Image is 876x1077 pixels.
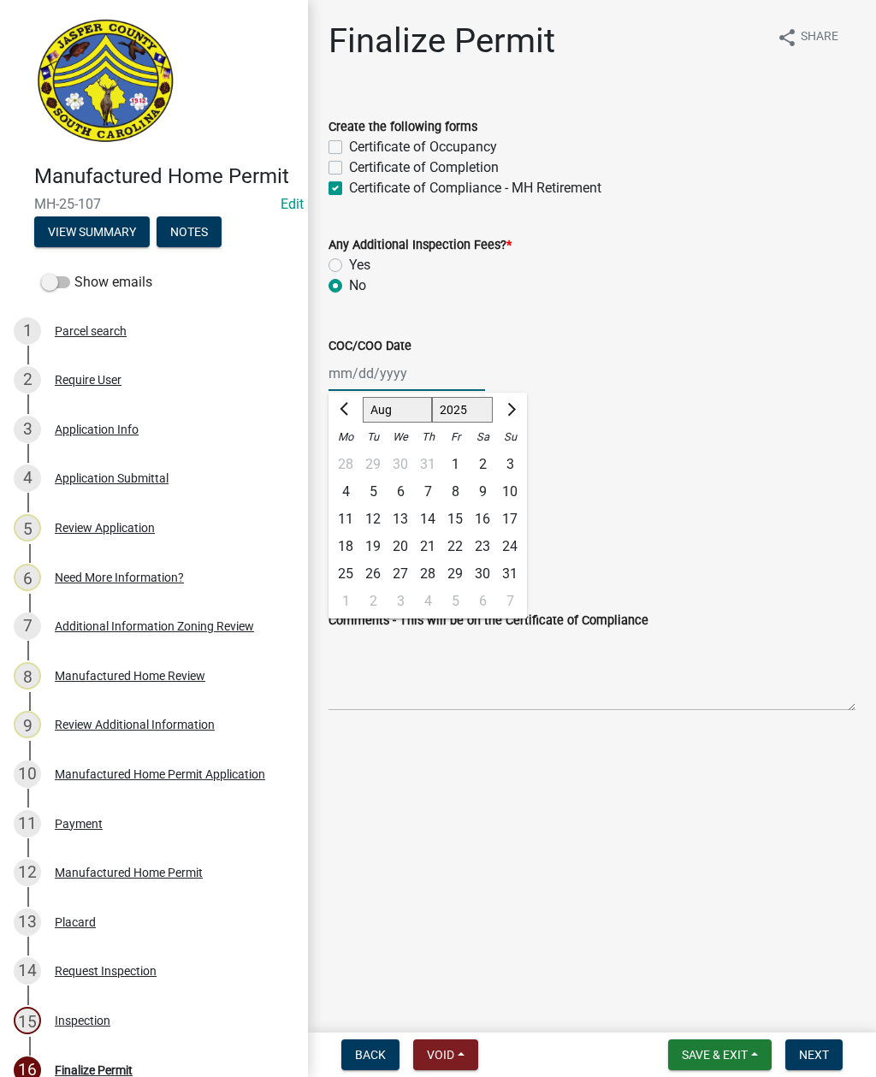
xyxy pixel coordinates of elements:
div: Application Info [55,423,139,435]
div: 12 [359,506,387,533]
div: 1 [441,451,469,478]
label: Any Additional Inspection Fees? [328,240,512,251]
span: MH-25-107 [34,196,274,212]
label: Comments - This will be on the Certificate of Compliance [328,615,648,627]
div: Saturday, September 6, 2025 [469,588,496,615]
div: Sunday, August 31, 2025 [496,560,524,588]
button: Previous month [335,396,356,423]
div: 13 [14,908,41,936]
div: Sa [469,423,496,451]
div: 6 [387,478,414,506]
div: Wednesday, September 3, 2025 [387,588,414,615]
span: Share [801,27,838,48]
div: 6 [469,588,496,615]
label: No [349,275,366,296]
i: share [777,27,797,48]
div: 14 [414,506,441,533]
div: Tuesday, August 5, 2025 [359,478,387,506]
h1: Finalize Permit [328,21,555,62]
div: 1 [14,317,41,345]
div: 8 [14,662,41,689]
div: 30 [387,451,414,478]
div: 17 [496,506,524,533]
div: Thursday, August 21, 2025 [414,533,441,560]
div: Inspection [55,1015,110,1027]
div: Payment [55,818,103,830]
div: Friday, August 1, 2025 [441,451,469,478]
div: Friday, September 5, 2025 [441,588,469,615]
div: Parcel search [55,325,127,337]
div: Monday, July 28, 2025 [332,451,359,478]
div: 23 [469,533,496,560]
div: Su [496,423,524,451]
label: Yes [349,255,370,275]
div: 3 [387,588,414,615]
label: Create the following forms [328,121,477,133]
h4: Manufactured Home Permit [34,164,294,189]
div: 2 [14,366,41,394]
button: Next [785,1039,843,1070]
div: 7 [496,588,524,615]
div: Mo [332,423,359,451]
div: Sunday, August 17, 2025 [496,506,524,533]
div: Tuesday, September 2, 2025 [359,588,387,615]
div: 18 [332,533,359,560]
div: 31 [496,560,524,588]
div: Request Inspection [55,965,157,977]
wm-modal-confirm: Summary [34,226,150,240]
div: Fr [441,423,469,451]
span: Next [799,1048,829,1062]
div: Monday, September 1, 2025 [332,588,359,615]
div: Tuesday, August 19, 2025 [359,533,387,560]
div: Monday, August 25, 2025 [332,560,359,588]
div: 4 [332,478,359,506]
div: Tu [359,423,387,451]
div: 25 [332,560,359,588]
div: Wednesday, July 30, 2025 [387,451,414,478]
div: 12 [14,859,41,886]
div: Placard [55,916,96,928]
div: Monday, August 18, 2025 [332,533,359,560]
div: 5 [14,514,41,541]
div: 16 [469,506,496,533]
div: Saturday, August 16, 2025 [469,506,496,533]
wm-modal-confirm: Edit Application Number [281,196,304,212]
div: 28 [332,451,359,478]
div: 5 [441,588,469,615]
div: Require User [55,374,121,386]
div: 2 [359,588,387,615]
button: Next month [500,396,520,423]
div: Wednesday, August 20, 2025 [387,533,414,560]
button: Back [341,1039,400,1070]
div: Sunday, August 24, 2025 [496,533,524,560]
div: 11 [332,506,359,533]
span: Save & Exit [682,1048,748,1062]
div: 29 [441,560,469,588]
div: Saturday, August 9, 2025 [469,478,496,506]
a: Edit [281,196,304,212]
input: mm/dd/yyyy [328,356,485,391]
div: 6 [14,564,41,591]
div: 4 [14,465,41,492]
div: 15 [14,1007,41,1034]
div: Th [414,423,441,451]
div: 1 [332,588,359,615]
div: Sunday, September 7, 2025 [496,588,524,615]
div: Thursday, August 14, 2025 [414,506,441,533]
button: View Summary [34,216,150,247]
div: Wednesday, August 27, 2025 [387,560,414,588]
div: 26 [359,560,387,588]
div: Friday, August 15, 2025 [441,506,469,533]
img: Jasper County, South Carolina [34,18,177,146]
div: Application Submittal [55,472,169,484]
div: Need More Information? [55,571,184,583]
div: 5 [359,478,387,506]
div: Tuesday, August 12, 2025 [359,506,387,533]
div: 10 [496,478,524,506]
wm-modal-confirm: Notes [157,226,222,240]
div: 27 [387,560,414,588]
label: COC/COO Date [328,340,411,352]
div: Saturday, August 30, 2025 [469,560,496,588]
div: 3 [496,451,524,478]
div: Sunday, August 10, 2025 [496,478,524,506]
